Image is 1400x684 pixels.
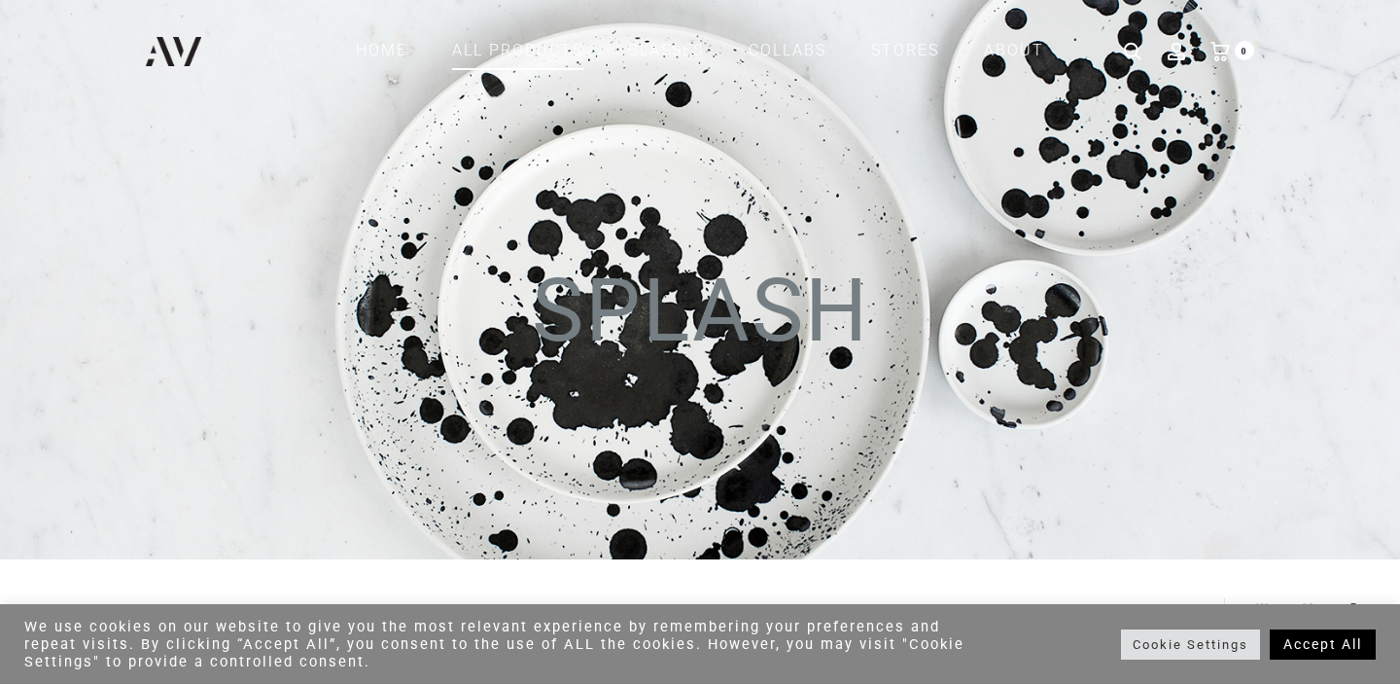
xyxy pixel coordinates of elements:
span: 0 [1235,41,1254,60]
span: Default sorting [1076,598,1195,630]
a: Home [356,34,407,67]
a: STORES [871,34,939,67]
div: We use cookies on our website to give you the most relevant experience by remembering your prefer... [24,618,970,670]
a: All Products [39,602,130,617]
a: Accept All [1270,630,1376,660]
a: All products [452,34,583,67]
span: Default sorting [1076,598,1195,619]
h1: SPLASH [39,268,1361,389]
a: CLASSES [628,34,704,67]
a: 0 [1210,41,1230,59]
a: Cookie Settings [1121,630,1260,660]
img: ATELIER VAN DE VEN [146,37,201,66]
a: ABOUT [984,34,1044,67]
a: COLLABS [749,34,826,67]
